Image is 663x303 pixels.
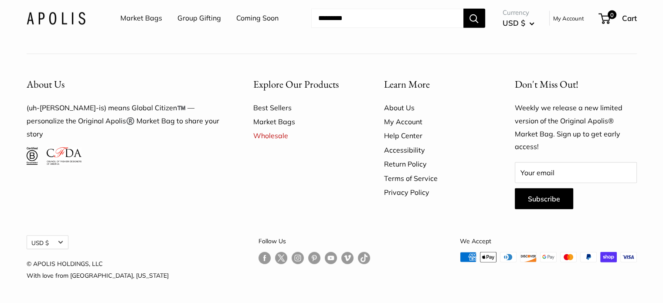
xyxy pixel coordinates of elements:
[258,235,370,247] p: Follow Us
[47,147,81,165] img: Council of Fashion Designers of America Member
[27,102,223,141] p: (uh-[PERSON_NAME]-is) means Global Citizen™️ — personalize the Original Apolis®️ Market Bag to sh...
[384,185,484,199] a: Privacy Policy
[253,78,339,91] span: Explore Our Products
[515,102,637,154] p: Weekly we release a new limited version of the Original Apolis® Market Bag. Sign up to get early ...
[27,258,169,281] p: © APOLIS HOLDINGS, LLC With love from [GEOGRAPHIC_DATA], [US_STATE]
[325,252,337,265] a: Follow us on YouTube
[358,252,370,265] a: Follow us on Tumblr
[27,78,65,91] span: About Us
[384,115,484,129] a: My Account
[27,12,85,24] img: Apolis
[460,235,637,247] p: We Accept
[292,252,304,265] a: Follow us on Instagram
[599,11,637,25] a: 0 Cart
[311,9,463,28] input: Search...
[384,101,484,115] a: About Us
[607,10,616,19] span: 0
[384,171,484,185] a: Terms of Service
[236,12,279,25] a: Coming Soon
[384,129,484,143] a: Help Center
[27,147,38,165] img: Certified B Corporation
[622,14,637,23] span: Cart
[515,76,637,93] p: Don't Miss Out!
[120,12,162,25] a: Market Bags
[503,7,534,19] span: Currency
[384,76,484,93] button: Learn More
[275,252,287,268] a: Follow us on Twitter
[384,143,484,157] a: Accessibility
[253,101,354,115] a: Best Sellers
[27,235,68,249] button: USD $
[515,188,573,209] button: Subscribe
[384,157,484,171] a: Return Policy
[27,76,223,93] button: About Us
[384,78,430,91] span: Learn More
[308,252,320,265] a: Follow us on Pinterest
[177,12,221,25] a: Group Gifting
[503,18,525,27] span: USD $
[553,13,584,24] a: My Account
[503,16,534,30] button: USD $
[253,129,354,143] a: Wholesale
[258,252,271,265] a: Follow us on Facebook
[341,252,354,265] a: Follow us on Vimeo
[253,76,354,93] button: Explore Our Products
[463,9,485,28] button: Search
[253,115,354,129] a: Market Bags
